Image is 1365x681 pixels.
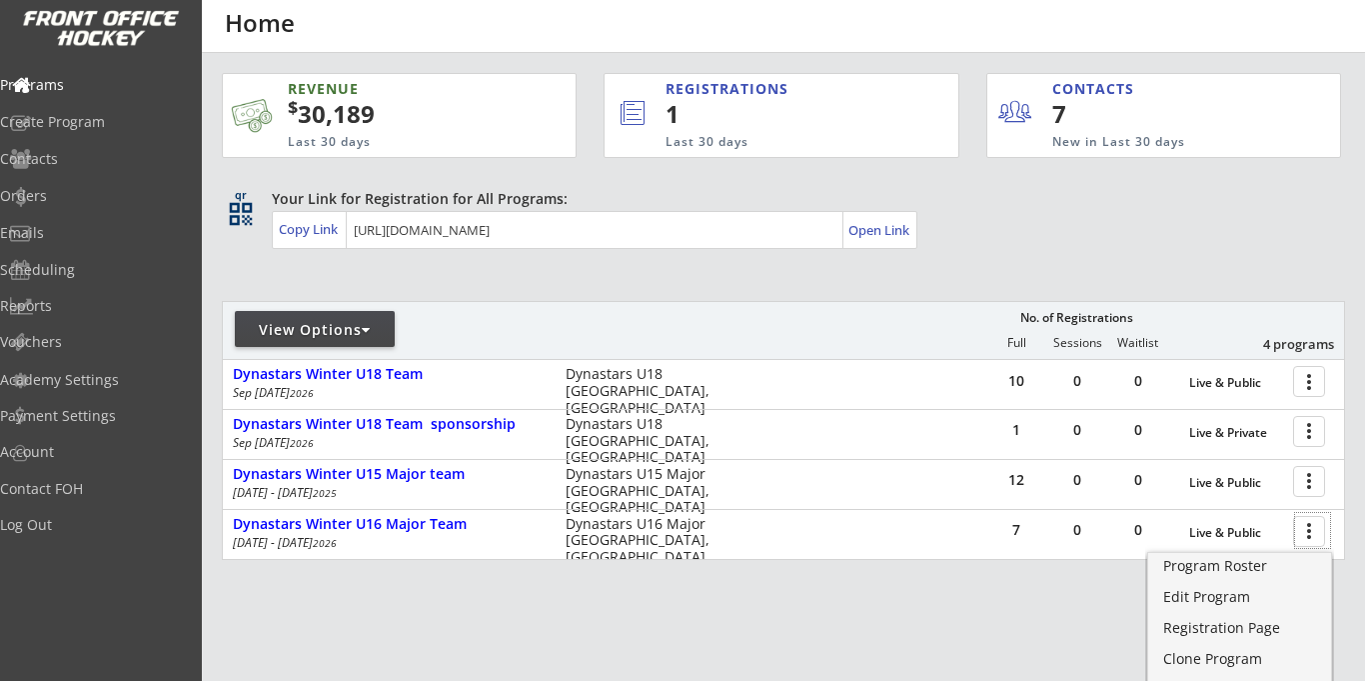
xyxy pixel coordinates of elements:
[1047,473,1107,487] div: 0
[235,320,395,340] div: View Options
[666,79,870,99] div: REGISTRATIONS
[1148,615,1331,645] a: Registration Page
[290,436,314,450] em: 2026
[1047,523,1107,537] div: 0
[1052,79,1143,99] div: CONTACTS
[233,466,545,483] div: Dynastars Winter U15 Major team
[1108,423,1168,437] div: 0
[666,134,875,151] div: Last 30 days
[288,95,298,119] sup: $
[288,97,513,131] div: 30,189
[566,366,722,416] div: Dynastars U18 [GEOGRAPHIC_DATA], [GEOGRAPHIC_DATA]
[233,487,539,499] div: [DATE] - [DATE]
[288,79,487,99] div: REVENUE
[1163,590,1316,604] div: Edit Program
[1293,516,1325,547] button: more_vert
[986,336,1046,350] div: Full
[1293,416,1325,447] button: more_vert
[233,537,539,549] div: [DATE] - [DATE]
[666,97,890,131] div: 1
[233,366,545,383] div: Dynastars Winter U18 Team
[1189,526,1283,540] div: Live & Public
[1230,335,1334,353] div: 4 programs
[566,516,722,566] div: Dynastars U16 Major [GEOGRAPHIC_DATA], [GEOGRAPHIC_DATA]
[233,437,539,449] div: Sep [DATE]
[1189,426,1283,440] div: Live & Private
[1014,311,1138,325] div: No. of Registrations
[313,486,337,500] em: 2025
[1163,652,1316,666] div: Clone Program
[1052,134,1247,151] div: New in Last 30 days
[290,386,314,400] em: 2026
[233,387,539,399] div: Sep [DATE]
[279,220,342,238] div: Copy Link
[1163,559,1316,573] div: Program Roster
[313,536,337,550] em: 2026
[1047,374,1107,388] div: 0
[1148,584,1331,614] a: Edit Program
[1163,621,1316,635] div: Registration Page
[226,199,256,229] button: qr_code
[566,466,722,516] div: Dynastars U15 Major [GEOGRAPHIC_DATA], [GEOGRAPHIC_DATA]
[272,189,1283,209] div: Your Link for Registration for All Programs:
[1189,476,1283,490] div: Live & Public
[1108,473,1168,487] div: 0
[848,222,911,239] div: Open Link
[1052,97,1175,131] div: 7
[1047,423,1107,437] div: 0
[228,189,252,202] div: qr
[1189,376,1283,390] div: Live & Public
[288,134,487,151] div: Last 30 days
[986,423,1046,437] div: 1
[986,473,1046,487] div: 12
[233,416,545,433] div: Dynastars Winter U18 Team sponsorship
[986,523,1046,537] div: 7
[1107,336,1167,350] div: Waitlist
[1108,374,1168,388] div: 0
[848,216,911,244] a: Open Link
[566,416,722,466] div: Dynastars U18 [GEOGRAPHIC_DATA], [GEOGRAPHIC_DATA]
[1047,336,1107,350] div: Sessions
[986,374,1046,388] div: 10
[1293,466,1325,497] button: more_vert
[1108,523,1168,537] div: 0
[1293,366,1325,397] button: more_vert
[1148,553,1331,583] a: Program Roster
[233,516,545,533] div: Dynastars Winter U16 Major Team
